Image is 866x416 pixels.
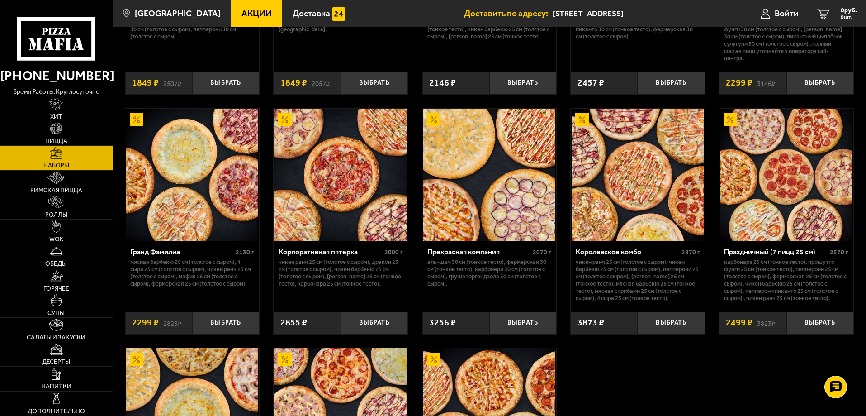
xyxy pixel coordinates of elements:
[841,7,857,14] span: 0 руб.
[726,318,752,327] span: 2499 ₽
[132,318,159,327] span: 2299 ₽
[638,312,705,334] button: Выбрать
[427,258,552,287] p: Аль-Шам 30 см (тонкое тесто), Фермерская 30 см (тонкое тесто), Карбонара 30 см (толстое с сыром),...
[30,187,82,194] span: Римская пицца
[47,310,65,316] span: Супы
[724,258,848,302] p: Карбонара 25 см (тонкое тесто), Прошутто Фунги 25 см (тонкое тесто), Пепперони 25 см (толстое с с...
[576,258,700,302] p: Чикен Ранч 25 см (толстое с сыром), Чикен Барбекю 25 см (толстое с сыром), Пепперони 25 см (толст...
[341,312,408,334] button: Выбрать
[571,109,705,241] a: АкционныйКоролевское комбо
[41,383,71,390] span: Напитки
[130,353,143,366] img: Акционный
[553,5,726,22] input: Ваш адрес доставки
[720,109,852,241] img: Праздничный (7 пицц 25 см)
[192,312,259,334] button: Выбрать
[841,14,857,20] span: 0 шт.
[775,9,799,18] span: Войти
[427,248,531,256] div: Прекрасная компания
[724,19,848,62] p: Карбонара 30 см (толстое с сыром), Прошутто Фунги 30 см (толстое с сыром), [PERSON_NAME] 30 см (т...
[236,249,254,256] span: 2130 г
[681,249,700,256] span: 2870 г
[274,109,407,241] img: Корпоративная пятерка
[45,212,67,218] span: Роллы
[293,9,330,18] span: Доставка
[489,72,556,94] button: Выбрать
[384,249,403,256] span: 2000 г
[429,78,456,87] span: 2146 ₽
[422,109,557,241] a: АкционныйПрекрасная компания
[719,109,853,241] a: АкционныйПраздничный (7 пицц 25 см)
[757,318,775,327] s: 3823 ₽
[279,258,403,287] p: Чикен Ранч 25 см (толстое с сыром), Дракон 25 см (толстое с сыром), Чикен Барбекю 25 см (толстое ...
[464,9,553,18] span: Доставить по адресу:
[125,109,260,241] a: АкционныйГранд Фамилиа
[423,109,555,241] img: Прекрасная компания
[332,7,345,21] img: 15daf4d41897b9f0e9f617042186c801.svg
[43,163,69,169] span: Наборы
[28,408,85,415] span: Дополнительно
[43,286,69,292] span: Горячее
[533,249,551,256] span: 2070 г
[577,78,604,87] span: 2457 ₽
[130,113,143,126] img: Акционный
[130,258,255,287] p: Мясная Барбекю 25 см (толстое с сыром), 4 сыра 25 см (толстое с сыром), Чикен Ранч 25 см (толстое...
[577,318,604,327] span: 3873 ₽
[130,248,234,256] div: Гранд Фамилиа
[42,359,70,365] span: Десерты
[312,78,330,87] s: 2057 ₽
[724,113,737,126] img: Акционный
[489,312,556,334] button: Выбрать
[274,109,408,241] a: АкционныйКорпоративная пятерка
[427,113,440,126] img: Акционный
[576,248,679,256] div: Королевское комбо
[132,78,159,87] span: 1849 ₽
[429,318,456,327] span: 3256 ₽
[341,72,408,94] button: Выбрать
[126,109,258,241] img: Гранд Фамилиа
[757,78,775,87] s: 3146 ₽
[786,312,853,334] button: Выбрать
[726,78,752,87] span: 2299 ₽
[830,249,848,256] span: 2570 г
[279,248,382,256] div: Корпоративная пятерка
[49,236,63,243] span: WOK
[163,78,181,87] s: 2507 ₽
[575,113,589,126] img: Акционный
[724,248,828,256] div: Праздничный (7 пицц 25 см)
[278,113,292,126] img: Акционный
[241,9,272,18] span: Акции
[638,72,705,94] button: Выбрать
[280,318,307,327] span: 2855 ₽
[50,114,62,120] span: Хит
[130,19,255,40] p: Дракон 30 см (толстое с сыром), Деревенская 30 см (толстое с сыром), Пепперони 30 см (толстое с с...
[572,109,704,241] img: Королевское комбо
[192,72,259,94] button: Выбрать
[427,19,552,40] p: Пепперони 25 см (толстое с сыром), 4 сыра 25 см (тонкое тесто), Чикен Барбекю 25 см (толстое с сы...
[427,353,440,366] img: Акционный
[576,19,700,40] p: Аль-Шам 30 см (тонкое тесто), Пепперони Пиканто 30 см (тонкое тесто), Фермерская 30 см (толстое с...
[786,72,853,94] button: Выбрать
[280,78,307,87] span: 1849 ₽
[27,335,85,341] span: Салаты и закуски
[163,318,181,327] s: 2825 ₽
[45,261,67,267] span: Обеды
[135,9,221,18] span: [GEOGRAPHIC_DATA]
[45,138,67,144] span: Пицца
[278,353,292,366] img: Акционный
